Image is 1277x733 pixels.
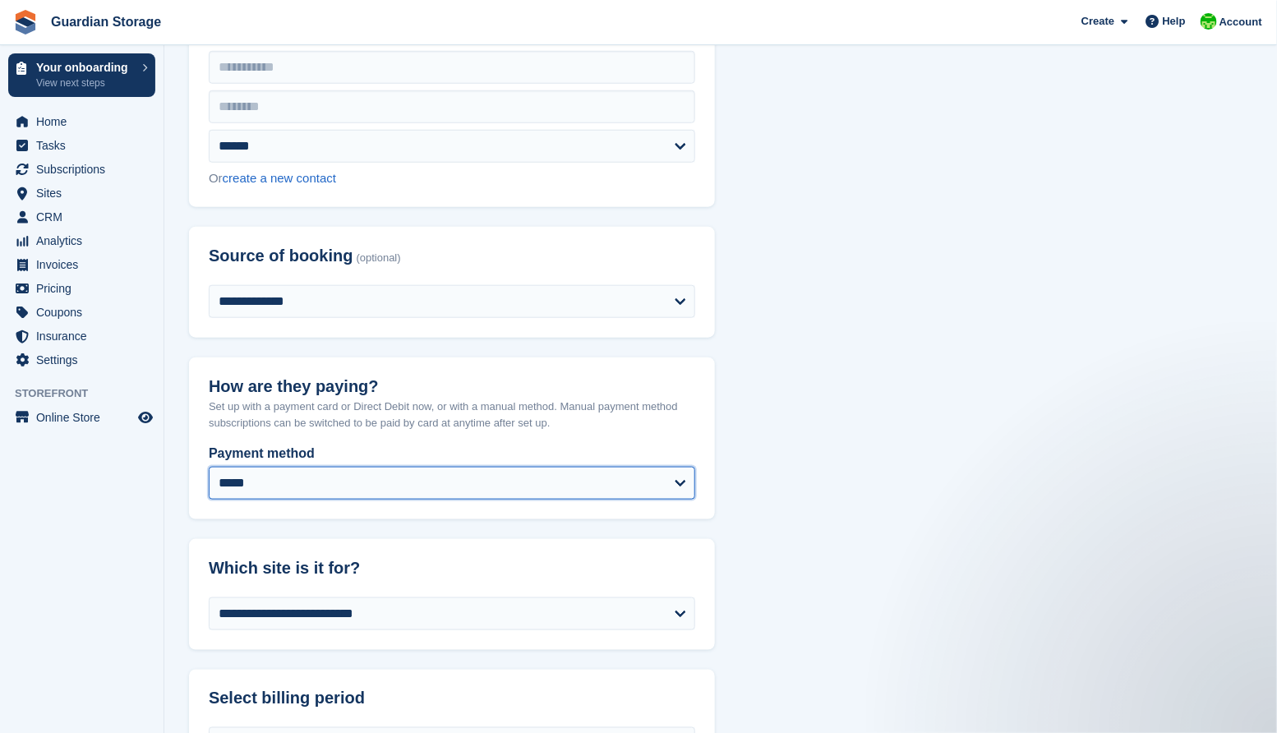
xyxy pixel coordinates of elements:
a: menu [8,229,155,252]
span: Settings [36,348,135,371]
p: Set up with a payment card or Direct Debit now, or with a manual method. Manual payment method su... [209,399,695,431]
a: Your onboarding View next steps [8,53,155,97]
h2: Select billing period [209,689,695,708]
span: Invoices [36,253,135,276]
span: Create [1081,13,1114,30]
label: Payment method [209,444,695,463]
a: Guardian Storage [44,8,168,35]
p: View next steps [36,76,134,90]
span: CRM [36,205,135,228]
span: Help [1163,13,1186,30]
h2: Which site is it for? [209,559,695,578]
p: Your onboarding [36,62,134,73]
a: menu [8,348,155,371]
span: Account [1219,14,1262,30]
div: Or [209,169,695,188]
span: Analytics [36,229,135,252]
a: menu [8,253,155,276]
a: menu [8,158,155,181]
span: Home [36,110,135,133]
a: menu [8,406,155,429]
span: Coupons [36,301,135,324]
span: Tasks [36,134,135,157]
span: Online Store [36,406,135,429]
a: create a new contact [223,171,336,185]
span: Pricing [36,277,135,300]
span: Source of booking [209,247,353,265]
a: menu [8,110,155,133]
a: menu [8,277,155,300]
img: Andrew Kinakin [1201,13,1217,30]
a: Preview store [136,408,155,427]
img: stora-icon-8386f47178a22dfd0bd8f6a31ec36ba5ce8667c1dd55bd0f319d3a0aa187defe.svg [13,10,38,35]
a: menu [8,205,155,228]
span: Subscriptions [36,158,135,181]
a: menu [8,182,155,205]
a: menu [8,301,155,324]
span: Insurance [36,325,135,348]
a: menu [8,134,155,157]
span: Storefront [15,385,164,402]
span: (optional) [357,252,401,265]
a: menu [8,325,155,348]
h2: How are they paying? [209,377,695,396]
span: Sites [36,182,135,205]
